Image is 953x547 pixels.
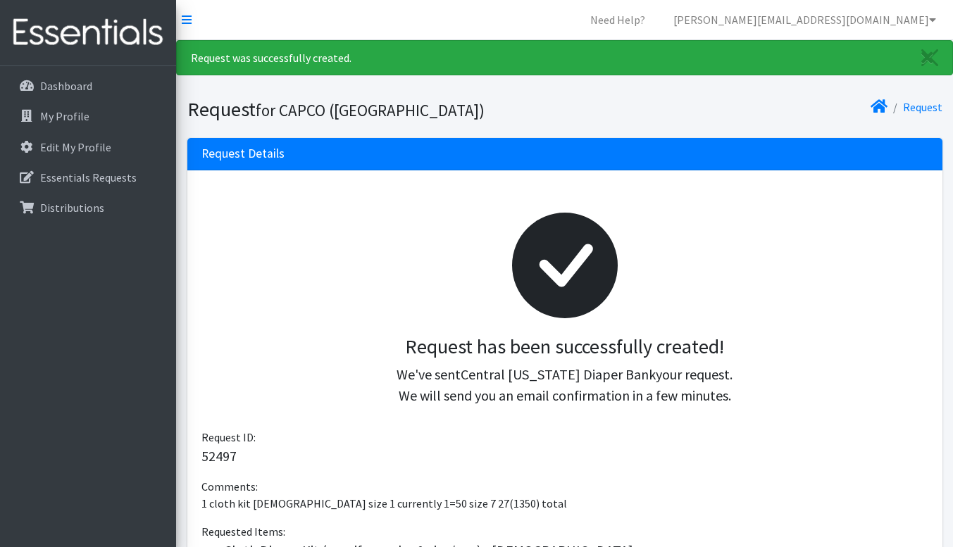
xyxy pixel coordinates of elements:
[907,41,952,75] a: Close
[201,495,928,512] p: 1 cloth kit [DEMOGRAPHIC_DATA] size 1 currently 1=50 size 7 27(1350) total
[201,524,285,539] span: Requested Items:
[461,365,656,383] span: Central [US_STATE] Diaper Bank
[6,102,170,130] a: My Profile
[187,97,560,122] h1: Request
[40,170,137,184] p: Essentials Requests
[40,79,92,93] p: Dashboard
[6,194,170,222] a: Distributions
[6,9,170,56] img: HumanEssentials
[213,364,917,406] p: We've sent your request. We will send you an email confirmation in a few minutes.
[201,479,258,493] span: Comments:
[903,100,942,114] a: Request
[6,72,170,100] a: Dashboard
[40,109,89,123] p: My Profile
[662,6,947,34] a: [PERSON_NAME][EMAIL_ADDRESS][DOMAIN_NAME]
[256,100,485,120] small: for CAPCO ([GEOGRAPHIC_DATA])
[201,146,285,161] h3: Request Details
[213,335,917,359] h3: Request has been successfully created!
[201,430,256,444] span: Request ID:
[6,163,170,191] a: Essentials Requests
[201,446,928,467] p: 52497
[176,40,953,75] div: Request was successfully created.
[6,133,170,161] a: Edit My Profile
[40,140,111,154] p: Edit My Profile
[579,6,656,34] a: Need Help?
[40,201,104,215] p: Distributions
